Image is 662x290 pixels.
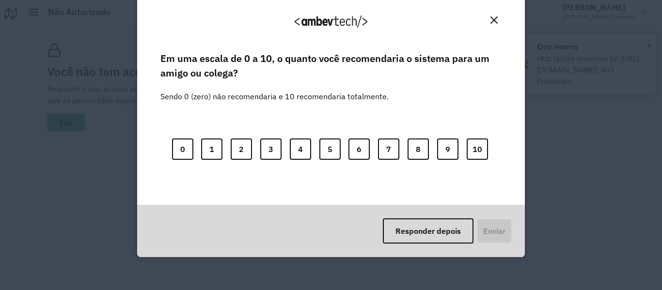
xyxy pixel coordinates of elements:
label: Em uma escala de 0 a 10, o quanto você recomendaria o sistema para um amigo ou colega? [160,51,502,81]
button: 1 [201,138,222,160]
button: 6 [348,138,370,160]
img: Close [490,16,498,24]
button: 0 [172,138,193,160]
button: Responder depois [383,218,473,244]
button: 9 [437,138,458,160]
button: 2 [231,138,252,160]
img: Logo Ambevtech [295,15,367,28]
button: Close [487,13,502,28]
button: 5 [319,138,341,160]
button: 8 [408,138,429,160]
label: Sendo 0 (zero) não recomendaria e 10 recomendaria totalmente. [160,79,389,102]
button: 7 [378,138,399,160]
button: 3 [260,138,282,160]
button: 4 [290,138,311,160]
button: 10 [467,138,488,160]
